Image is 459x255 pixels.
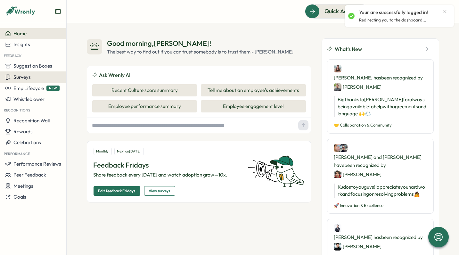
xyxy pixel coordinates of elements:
img: Tyler Wales [334,83,341,91]
div: Next on [DATE] [114,148,144,155]
span: Performance Reviews [13,161,61,167]
span: View surveys [149,186,170,195]
span: Surveys [13,74,31,80]
img: Sorin Chis [340,144,348,152]
img: Yushi Huang [334,144,341,152]
button: Edit feedback Fridays [94,186,140,196]
span: Recognition Wall [13,118,50,124]
div: Monthly [94,148,112,155]
button: Recent Culture score summary [92,84,197,96]
p: Your are successfully logged in! [359,9,428,16]
div: [PERSON_NAME] has been recognized by [334,224,427,251]
button: Expand sidebar [55,8,61,15]
span: Rewards [13,128,33,135]
p: Redirecting you to the dashboard... [359,17,426,23]
p: Kudos to you guys! I appreciate you hard work and focusing on resolving problems 🙇 [334,184,427,198]
button: Employee performance summary [92,100,197,112]
button: Employee engagement level [201,100,306,112]
span: Goals [13,194,26,200]
button: Quick Actions [305,4,369,18]
div: Good morning , [PERSON_NAME] ! [107,38,294,48]
div: [PERSON_NAME] [334,170,381,178]
span: Whistleblower [13,96,45,102]
span: Edit feedback Fridays [98,186,135,195]
span: What's New [335,45,362,53]
span: Meetings [13,183,33,189]
div: [PERSON_NAME] has been recognized by [334,65,427,91]
div: [PERSON_NAME] and [PERSON_NAME] have been recognized by [334,144,427,178]
button: View surveys [144,186,175,196]
span: Celebrations [13,139,41,145]
p: Big thanks to [PERSON_NAME] for always being available to help with agreements and language 🙌 ⚖️ [334,96,427,117]
span: Quick Actions [324,7,359,15]
span: Emp Lifecycle [13,85,44,91]
img: Denis Nebytov [334,170,341,178]
span: Home [13,30,27,37]
button: Tell me about an employee's achievements [201,84,306,96]
span: NEW [46,86,60,91]
div: [PERSON_NAME] [334,243,381,251]
div: [PERSON_NAME] [334,83,381,91]
img: Albert Kim [334,224,341,232]
span: Peer Feedback [13,172,46,178]
p: Feedback Fridays [94,160,240,170]
div: The best way to find out if you can trust somebody is to trust them - [PERSON_NAME] [107,48,294,55]
button: Close notification [442,9,447,14]
p: 🚀 Innovation & Excellence [334,203,427,209]
img: Cheryl Lau [334,65,341,72]
span: Insights [13,41,30,47]
span: Suggestion Boxes [13,63,52,69]
img: Eugene Tan [334,243,341,251]
p: 🤝 Collaboration & Community [334,122,427,128]
p: Share feedback every [DATE] and watch adoption grow—10x. [94,171,240,178]
span: Ask Wrenly AI [99,71,131,79]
